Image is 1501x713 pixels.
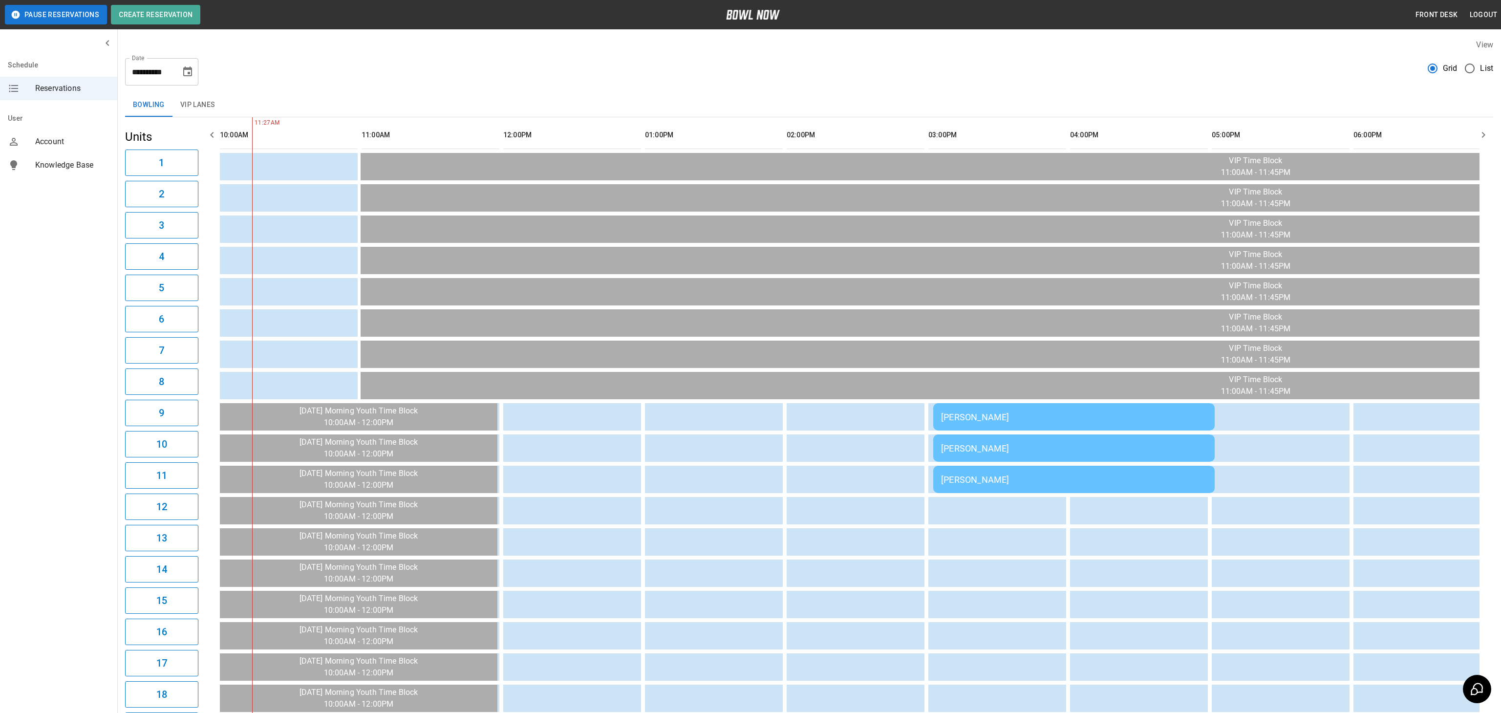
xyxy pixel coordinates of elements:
[125,337,198,364] button: 7
[125,93,172,117] button: Bowling
[125,556,198,583] button: 14
[1476,40,1493,49] label: View
[156,624,167,640] h6: 16
[645,121,783,149] th: 01:00PM
[159,217,164,233] h6: 3
[156,468,167,483] h6: 11
[159,374,164,389] h6: 8
[1480,63,1493,74] span: List
[159,249,164,264] h6: 4
[125,243,198,270] button: 4
[125,275,198,301] button: 5
[159,280,164,296] h6: 5
[156,562,167,577] h6: 14
[125,400,198,426] button: 9
[156,530,167,546] h6: 13
[125,150,198,176] button: 1
[35,159,109,171] span: Knowledge Base
[252,118,255,128] span: 11:27AM
[220,121,358,149] th: 10:00AM
[172,93,223,117] button: VIP Lanes
[178,62,197,82] button: Choose date, selected date is Sep 6, 2025
[125,181,198,207] button: 2
[156,499,167,515] h6: 12
[941,412,1207,422] div: [PERSON_NAME]
[111,5,200,24] button: Create Reservation
[503,121,641,149] th: 12:00PM
[125,431,198,457] button: 10
[941,443,1207,454] div: [PERSON_NAME]
[362,121,499,149] th: 11:00AM
[125,525,198,551] button: 13
[1466,6,1501,24] button: Logout
[156,593,167,608] h6: 15
[125,494,198,520] button: 12
[159,311,164,327] h6: 6
[1412,6,1462,24] button: Front Desk
[156,687,167,702] h6: 18
[125,619,198,645] button: 16
[156,655,167,671] h6: 17
[726,10,780,20] img: logo
[125,368,198,395] button: 8
[35,83,109,94] span: Reservations
[35,136,109,148] span: Account
[1443,63,1458,74] span: Grid
[941,475,1207,485] div: [PERSON_NAME]
[159,155,164,171] h6: 1
[125,129,198,145] h5: Units
[159,405,164,421] h6: 9
[156,436,167,452] h6: 10
[125,462,198,489] button: 11
[125,93,1493,117] div: inventory tabs
[125,212,198,238] button: 3
[125,650,198,676] button: 17
[125,681,198,708] button: 18
[125,306,198,332] button: 6
[159,186,164,202] h6: 2
[159,343,164,358] h6: 7
[125,587,198,614] button: 15
[5,5,107,24] button: Pause Reservations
